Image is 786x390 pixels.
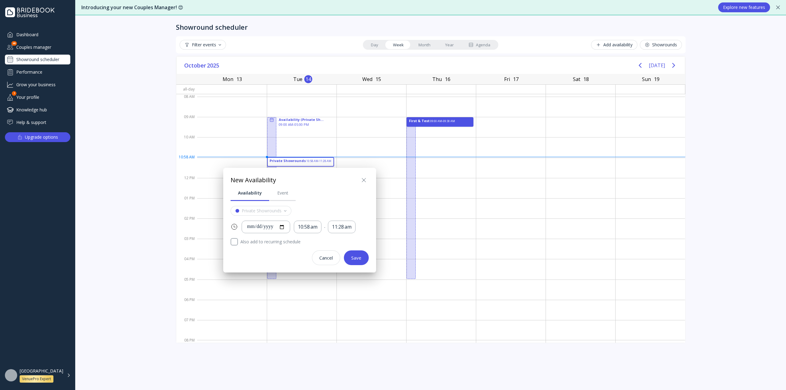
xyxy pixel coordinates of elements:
[238,238,369,245] label: Also add to recurring schedule
[351,255,361,260] div: Save
[319,255,333,260] div: Cancel
[332,223,352,230] div: 11:28 am
[242,208,282,213] div: Private Showrounds
[344,250,369,265] button: Save
[324,224,325,230] div: -
[312,250,340,265] button: Cancel
[238,190,262,196] div: Availability
[298,223,317,230] div: 10:58 am
[277,190,288,196] div: Event
[231,176,276,185] div: New Availability
[231,206,291,216] button: Private Showrounds
[270,185,296,201] a: Event
[231,185,269,201] a: Availability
